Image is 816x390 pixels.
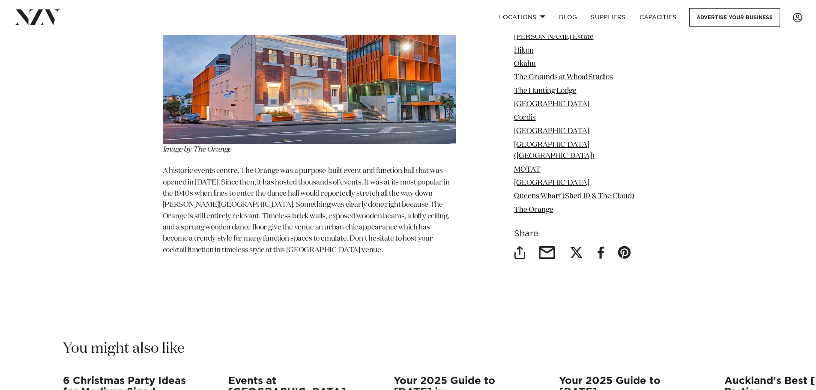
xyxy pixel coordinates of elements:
[514,193,634,200] a: Queens Wharf (Shed 10 & The Cloud)
[514,60,536,68] a: Okahu
[514,229,654,238] h6: Share
[633,8,684,27] a: Capacities
[514,179,589,187] a: [GEOGRAPHIC_DATA]
[514,128,589,135] a: [GEOGRAPHIC_DATA]
[514,101,589,108] a: [GEOGRAPHIC_DATA]
[514,33,594,41] a: [PERSON_NAME] Estate
[514,114,536,122] a: Cordis
[14,9,60,25] img: nzv-logo.png
[163,166,456,256] p: A historic events centre, The Orange was a purpose-built event and function hall that was opened ...
[584,8,632,27] a: SUPPLIERS
[514,206,553,214] a: The Orange
[492,8,552,27] a: Locations
[63,339,185,358] h2: You might also like
[514,166,541,173] a: MOTAT
[514,141,595,160] a: [GEOGRAPHIC_DATA] ([GEOGRAPHIC_DATA])
[514,87,577,95] a: The Hunting Lodge
[552,8,584,27] a: BLOG
[514,74,613,81] a: The Grounds at Whoa! Studios
[689,8,780,27] a: Advertise your business
[514,47,534,54] a: Hilton
[163,146,232,153] em: Image by The Orange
